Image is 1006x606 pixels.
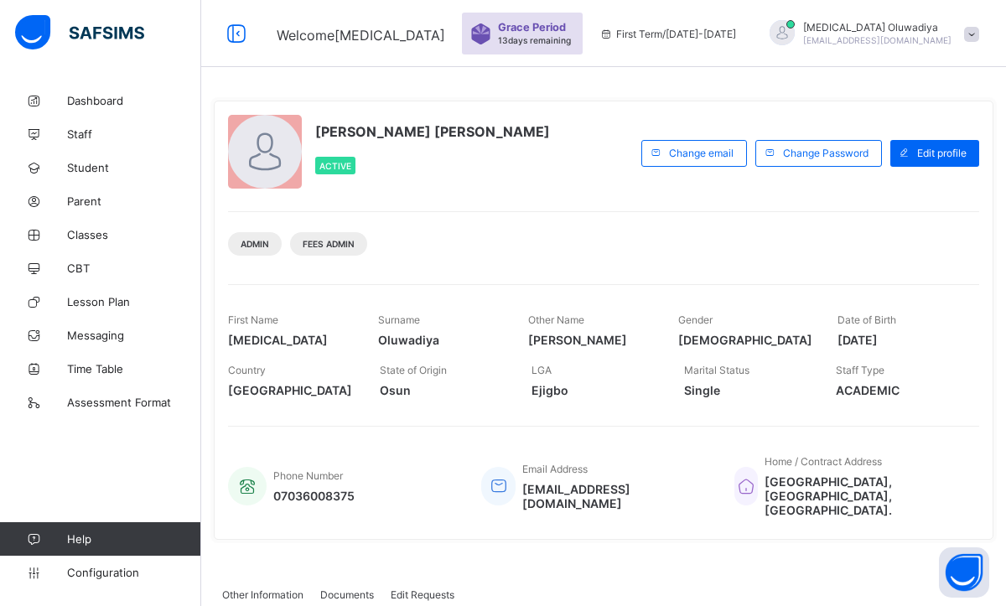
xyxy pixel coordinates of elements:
[67,295,201,308] span: Lesson Plan
[498,21,566,34] span: Grace Period
[67,566,200,579] span: Configuration
[470,23,491,44] img: sticker-purple.71386a28dfed39d6af7621340158ba97.svg
[765,455,882,468] span: Home / Contract Address
[380,364,447,376] span: State of Origin
[836,383,962,397] span: ACADEMIC
[378,313,420,326] span: Surname
[228,313,278,326] span: First Name
[917,147,967,159] span: Edit profile
[532,364,552,376] span: LGA
[277,27,445,44] span: Welcome [MEDICAL_DATA]
[303,239,355,249] span: Fees Admin
[836,364,884,376] span: Staff Type
[67,396,201,409] span: Assessment Format
[522,482,709,510] span: [EMAIL_ADDRESS][DOMAIN_NAME]
[228,383,355,397] span: [GEOGRAPHIC_DATA]
[684,364,749,376] span: Marital Status
[684,383,811,397] span: Single
[320,588,374,601] span: Documents
[67,262,201,275] span: CBT
[837,313,896,326] span: Date of Birth
[803,35,952,45] span: [EMAIL_ADDRESS][DOMAIN_NAME]
[67,329,201,342] span: Messaging
[498,35,571,45] span: 13 days remaining
[319,161,351,171] span: Active
[753,20,988,48] div: TobiOluwadiya
[391,588,454,601] span: Edit Requests
[837,333,962,347] span: [DATE]
[522,463,588,475] span: Email Address
[528,333,653,347] span: [PERSON_NAME]
[228,364,266,376] span: Country
[273,469,343,482] span: Phone Number
[273,489,355,503] span: 07036008375
[67,94,201,107] span: Dashboard
[67,194,201,208] span: Parent
[939,547,989,598] button: Open asap
[67,228,201,241] span: Classes
[678,313,713,326] span: Gender
[380,383,506,397] span: Osun
[67,532,200,546] span: Help
[222,588,303,601] span: Other Information
[67,161,201,174] span: Student
[783,147,869,159] span: Change Password
[67,362,201,376] span: Time Table
[67,127,201,141] span: Staff
[241,239,269,249] span: Admin
[15,15,144,50] img: safsims
[599,28,736,40] span: session/term information
[528,313,584,326] span: Other Name
[228,333,353,347] span: [MEDICAL_DATA]
[315,123,550,140] span: [PERSON_NAME] [PERSON_NAME]
[669,147,734,159] span: Change email
[765,474,962,517] span: [GEOGRAPHIC_DATA], [GEOGRAPHIC_DATA], [GEOGRAPHIC_DATA].
[532,383,658,397] span: Ejigbo
[378,333,503,347] span: Oluwadiya
[678,333,812,347] span: [DEMOGRAPHIC_DATA]
[803,21,952,34] span: [MEDICAL_DATA] Oluwadiya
